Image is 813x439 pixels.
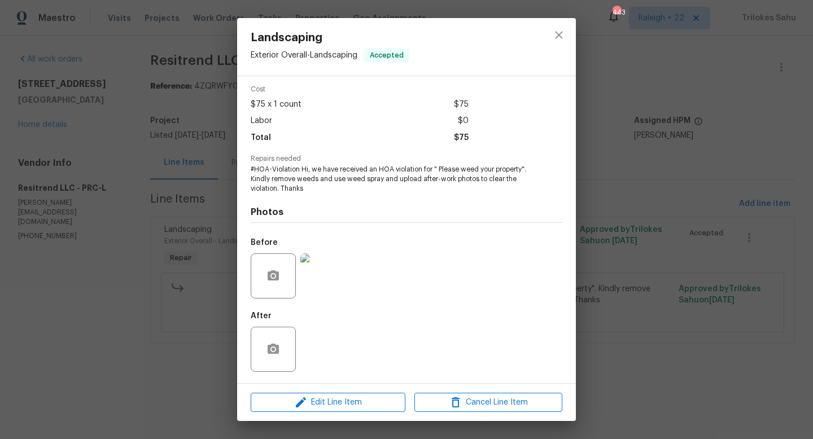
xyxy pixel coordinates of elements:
[251,32,409,44] span: Landscaping
[251,165,531,193] span: #HOA-Violation Hi, we have received an HOA violation for " Please weed your property". Kindly rem...
[251,207,562,218] h4: Photos
[251,51,357,59] span: Exterior Overall - Landscaping
[458,113,469,129] span: $0
[545,21,572,49] button: close
[414,393,562,412] button: Cancel Line Item
[418,396,559,410] span: Cancel Line Item
[251,239,278,247] h5: Before
[365,50,408,61] span: Accepted
[251,393,405,412] button: Edit Line Item
[251,312,272,320] h5: After
[454,96,469,113] span: $75
[454,130,469,146] span: $75
[251,86,469,93] span: Cost
[251,155,562,163] span: Repairs needed
[254,396,402,410] span: Edit Line Item
[251,96,301,113] span: $75 x 1 count
[251,130,271,146] span: Total
[613,7,620,18] div: 443
[251,113,272,129] span: Labor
